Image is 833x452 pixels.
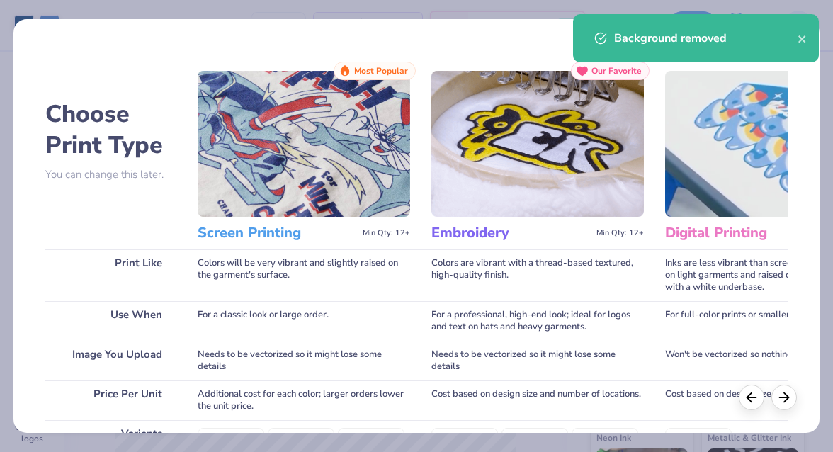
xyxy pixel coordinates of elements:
div: Colors are vibrant with a thread-based textured, high-quality finish. [431,249,644,301]
span: Min Qty: 12+ [596,228,644,238]
div: Needs to be vectorized so it might lose some details [431,341,644,380]
h3: Screen Printing [198,224,357,242]
h3: Embroidery [431,224,591,242]
div: Cost based on design size and number of locations. [431,380,644,420]
div: For a classic look or large order. [198,301,410,341]
div: Image You Upload [45,341,176,380]
img: Screen Printing [198,71,410,217]
div: For a professional, high-end look; ideal for logos and text on hats and heavy garments. [431,301,644,341]
span: Most Popular [354,66,408,76]
div: Price Per Unit [45,380,176,420]
img: Embroidery [431,71,644,217]
h2: Choose Print Type [45,98,176,161]
div: Additional cost for each color; larger orders lower the unit price. [198,380,410,420]
div: Use When [45,301,176,341]
span: Min Qty: 12+ [363,228,410,238]
div: Background removed [614,30,798,47]
div: Print Like [45,249,176,301]
span: Our Favorite [591,66,642,76]
button: close [798,30,807,47]
p: You can change this later. [45,169,176,181]
div: Colors will be very vibrant and slightly raised on the garment's surface. [198,249,410,301]
div: Needs to be vectorized so it might lose some details [198,341,410,380]
h3: Digital Printing [665,224,824,242]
